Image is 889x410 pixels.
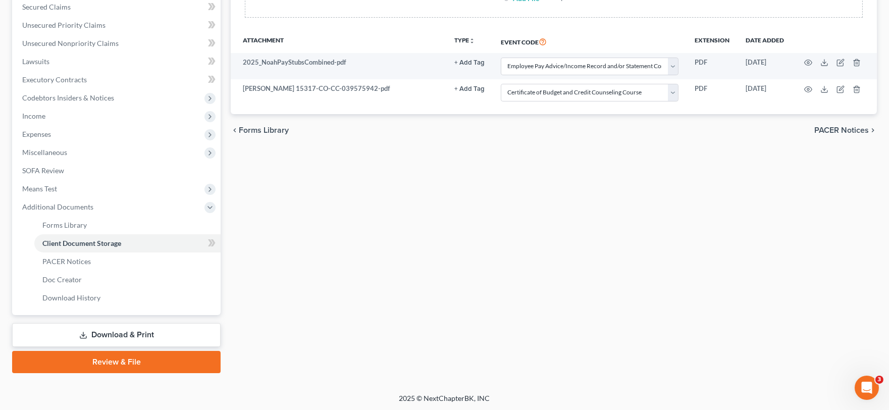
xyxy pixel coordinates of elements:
[231,53,446,79] td: 2025_NoahPayStubsCombined-pdf
[42,239,121,247] span: Client Document Storage
[231,126,289,134] button: chevron_left Forms Library
[22,93,114,102] span: Codebtors Insiders & Notices
[454,86,485,92] button: + Add Tag
[22,39,119,47] span: Unsecured Nonpriority Claims
[34,216,221,234] a: Forms Library
[42,221,87,229] span: Forms Library
[22,184,57,193] span: Means Test
[738,30,792,53] th: Date added
[875,376,883,384] span: 3
[454,58,485,67] a: + Add Tag
[454,60,485,66] button: + Add Tag
[469,38,475,44] i: unfold_more
[14,71,221,89] a: Executory Contracts
[231,79,446,106] td: [PERSON_NAME] 15317-CO-CC-039575942-pdf
[14,16,221,34] a: Unsecured Priority Claims
[814,126,869,134] span: PACER Notices
[34,234,221,252] a: Client Document Storage
[687,79,738,106] td: PDF
[42,257,91,266] span: PACER Notices
[22,148,67,157] span: Miscellaneous
[454,37,475,44] button: TYPEunfold_more
[22,3,71,11] span: Secured Claims
[42,293,100,302] span: Download History
[22,57,49,66] span: Lawsuits
[687,53,738,79] td: PDF
[22,21,106,29] span: Unsecured Priority Claims
[34,289,221,307] a: Download History
[12,323,221,347] a: Download & Print
[12,351,221,373] a: Review & File
[22,166,64,175] span: SOFA Review
[814,126,877,134] button: PACER Notices chevron_right
[14,162,221,180] a: SOFA Review
[738,79,792,106] td: [DATE]
[22,75,87,84] span: Executory Contracts
[493,30,687,53] th: Event Code
[34,271,221,289] a: Doc Creator
[239,126,289,134] span: Forms Library
[42,275,82,284] span: Doc Creator
[22,202,93,211] span: Additional Documents
[687,30,738,53] th: Extension
[22,130,51,138] span: Expenses
[14,34,221,53] a: Unsecured Nonpriority Claims
[14,53,221,71] a: Lawsuits
[869,126,877,134] i: chevron_right
[231,30,446,53] th: Attachment
[231,126,239,134] i: chevron_left
[454,84,485,93] a: + Add Tag
[34,252,221,271] a: PACER Notices
[22,112,45,120] span: Income
[855,376,879,400] iframe: Intercom live chat
[738,53,792,79] td: [DATE]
